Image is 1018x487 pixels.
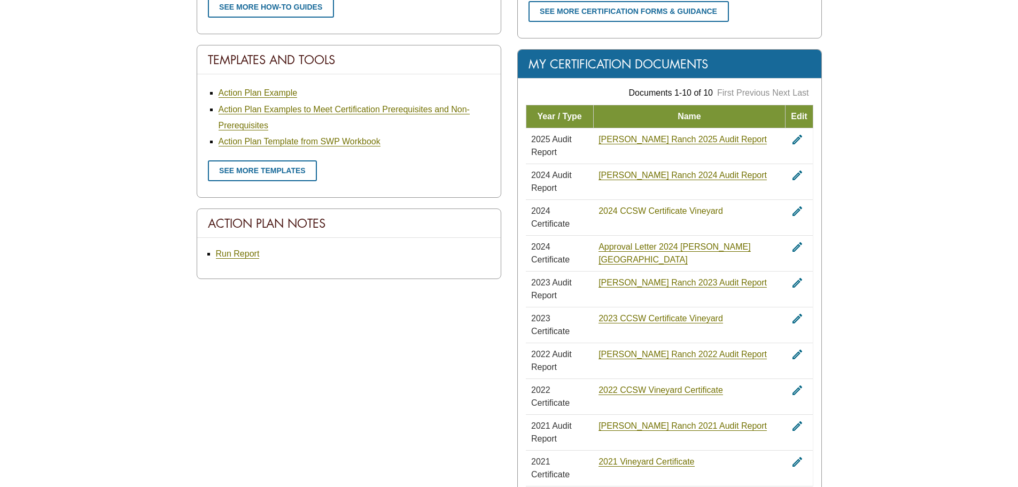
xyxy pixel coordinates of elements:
[791,241,804,253] i: edit
[791,276,804,289] i: edit
[531,421,572,443] span: 2021 Audit Report
[197,45,501,74] div: Templates And Tools
[529,1,729,22] a: See more certification forms & guidance
[219,105,470,130] a: Action Plan Examples to Meet Certification Prerequisites and Non-Prerequisites
[216,249,260,259] a: Run Report
[531,206,570,228] span: 2024 Certificate
[791,314,804,323] a: edit
[791,384,804,397] i: edit
[531,278,572,300] span: 2023 Audit Report
[791,455,804,468] i: edit
[717,88,734,97] a: First
[791,312,804,325] i: edit
[791,242,804,251] a: edit
[531,171,572,192] span: 2024 Audit Report
[531,242,570,264] span: 2024 Certificate
[599,206,723,216] a: 2024 CCSW Certificate Vineyard
[197,209,501,238] div: Action Plan Notes
[599,314,723,323] a: 2023 CCSW Certificate Vineyard
[219,88,298,98] a: Action Plan Example
[599,171,767,180] a: [PERSON_NAME] Ranch 2024 Audit Report
[629,88,713,97] span: Documents 1-10 of 10
[599,242,751,265] a: Approval Letter 2024 [PERSON_NAME][GEOGRAPHIC_DATA]
[786,105,813,128] td: Edit
[791,135,804,144] a: edit
[599,457,694,467] a: 2021 Vineyard Certificate
[772,88,790,97] a: Next
[599,385,723,395] a: 2022 CCSW Vineyard Certificate
[531,314,570,336] span: 2023 Certificate
[599,135,767,144] a: [PERSON_NAME] Ranch 2025 Audit Report
[791,348,804,361] i: edit
[599,278,767,288] a: [PERSON_NAME] Ranch 2023 Audit Report
[791,457,804,466] a: edit
[791,420,804,432] i: edit
[791,421,804,430] a: edit
[791,350,804,359] a: edit
[531,385,570,407] span: 2022 Certificate
[791,385,804,395] a: edit
[791,171,804,180] a: edit
[792,88,809,97] a: Last
[791,206,804,215] a: edit
[208,160,317,181] a: See more templates
[791,169,804,182] i: edit
[531,350,572,372] span: 2022 Audit Report
[593,105,786,128] td: Name
[599,350,767,359] a: [PERSON_NAME] Ranch 2022 Audit Report
[526,105,593,128] td: Year / Type
[791,133,804,146] i: edit
[531,457,570,479] span: 2021 Certificate
[791,205,804,218] i: edit
[531,135,572,157] span: 2025 Audit Report
[599,421,767,431] a: [PERSON_NAME] Ranch 2021 Audit Report
[219,137,380,146] a: Action Plan Template from SWP Workbook
[518,50,821,79] div: My Certification Documents
[791,278,804,287] a: edit
[736,88,770,97] a: Previous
